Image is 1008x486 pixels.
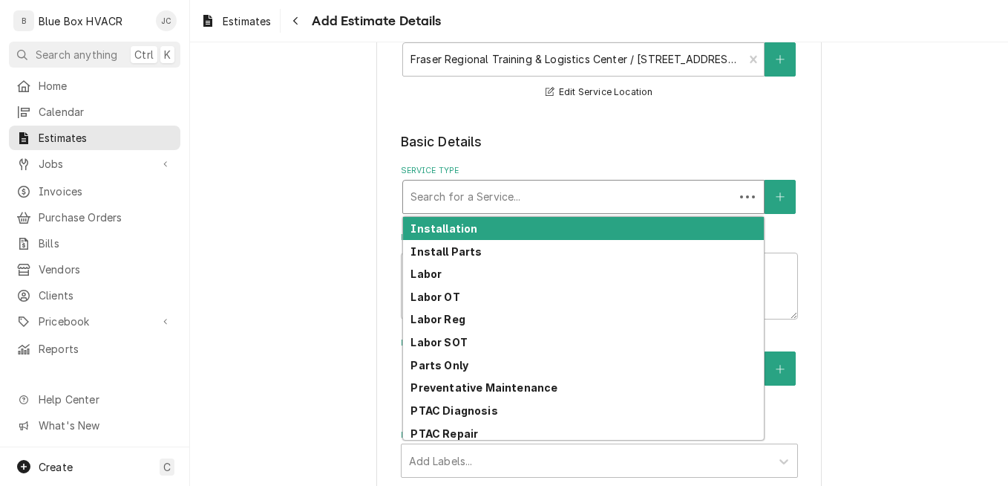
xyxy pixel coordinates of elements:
[410,313,465,325] strong: Labor Reg
[401,337,798,411] div: Equipment
[9,205,180,230] a: Purchase Orders
[401,430,798,478] div: Labels
[401,132,798,152] legend: Basic Details
[776,54,785,65] svg: Create New Location
[410,404,497,417] strong: PTAC Diagnosis
[39,184,173,199] span: Invoices
[39,262,173,277] span: Vendors
[156,10,177,31] div: Josh Canfield's Avatar
[401,337,798,349] label: Equipment
[410,336,467,349] strong: Labor SOT
[39,341,173,357] span: Reports
[39,130,173,146] span: Estimates
[776,364,785,375] svg: Create New Equipment
[39,236,173,251] span: Bills
[39,314,151,329] span: Pricebook
[9,179,180,204] a: Invoices
[164,47,171,62] span: K
[401,232,798,319] div: Reason For Call
[410,222,477,235] strong: Installation
[284,9,307,33] button: Navigate back
[776,192,785,202] svg: Create New Service
[39,156,151,172] span: Jobs
[9,74,180,98] a: Home
[223,13,271,29] span: Estimates
[39,461,73,473] span: Create
[410,359,468,372] strong: Parts Only
[39,210,173,225] span: Purchase Orders
[39,392,171,407] span: Help Center
[39,78,173,94] span: Home
[9,42,180,68] button: Search anythingCtrlK
[156,10,177,31] div: JC
[307,11,441,31] span: Add Estimate Details
[9,309,180,334] a: Go to Pricebook
[9,413,180,438] a: Go to What's New
[765,42,796,77] button: Create New Location
[9,152,180,176] a: Go to Jobs
[9,283,180,308] a: Clients
[9,231,180,256] a: Bills
[401,165,798,177] label: Service Type
[765,180,796,214] button: Create New Service
[410,268,442,280] strong: Labor
[39,418,171,433] span: What's New
[9,257,180,282] a: Vendors
[9,100,180,124] a: Calendar
[134,47,154,62] span: Ctrl
[410,291,459,303] strong: Labor OT
[543,83,655,102] button: Edit Service Location
[36,47,117,62] span: Search anything
[39,13,122,29] div: Blue Box HVACR
[9,337,180,361] a: Reports
[410,245,482,258] strong: Install Parts
[163,459,171,475] span: C
[765,351,796,386] button: Create New Equipment
[194,9,277,33] a: Estimates
[13,10,34,31] div: B
[39,104,173,120] span: Calendar
[410,381,557,394] strong: Preventative Maintenance
[401,430,798,441] label: Labels
[410,427,478,440] strong: PTAC Repair
[401,27,798,101] div: Service Location
[39,288,173,303] span: Clients
[9,126,180,150] a: Estimates
[9,387,180,412] a: Go to Help Center
[401,232,798,244] label: Reason For Call
[401,165,798,213] div: Service Type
